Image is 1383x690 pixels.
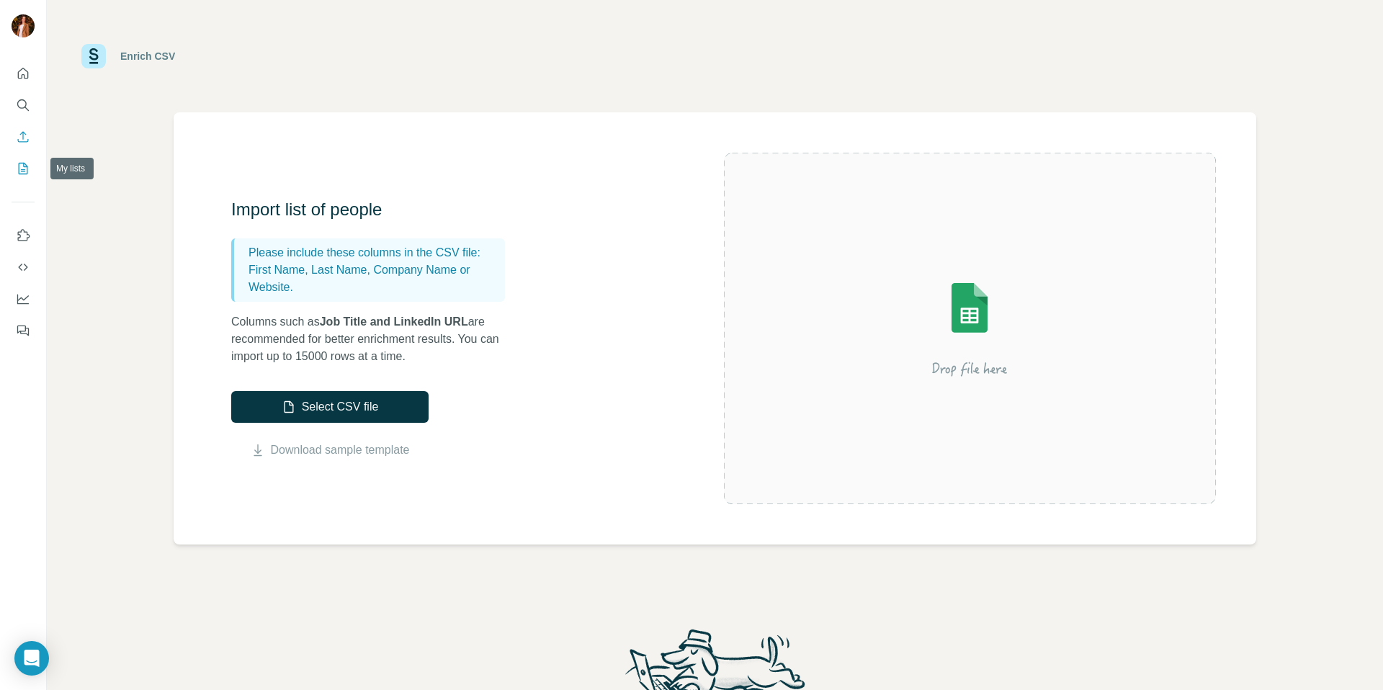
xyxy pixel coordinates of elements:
[320,315,468,328] span: Job Title and LinkedIn URL
[12,223,35,248] button: Use Surfe on LinkedIn
[231,442,429,459] button: Download sample template
[12,254,35,280] button: Use Surfe API
[12,286,35,312] button: Dashboard
[81,44,106,68] img: Surfe Logo
[231,391,429,423] button: Select CSV file
[12,318,35,344] button: Feedback
[12,156,35,182] button: My lists
[14,641,49,676] div: Open Intercom Messenger
[12,61,35,86] button: Quick start
[840,242,1099,415] img: Surfe Illustration - Drop file here or select below
[12,124,35,150] button: Enrich CSV
[231,313,519,365] p: Columns such as are recommended for better enrichment results. You can import up to 15000 rows at...
[231,198,519,221] h3: Import list of people
[249,261,499,296] p: First Name, Last Name, Company Name or Website.
[249,244,499,261] p: Please include these columns in the CSV file:
[120,49,175,63] div: Enrich CSV
[271,442,410,459] a: Download sample template
[12,92,35,118] button: Search
[12,14,35,37] img: Avatar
